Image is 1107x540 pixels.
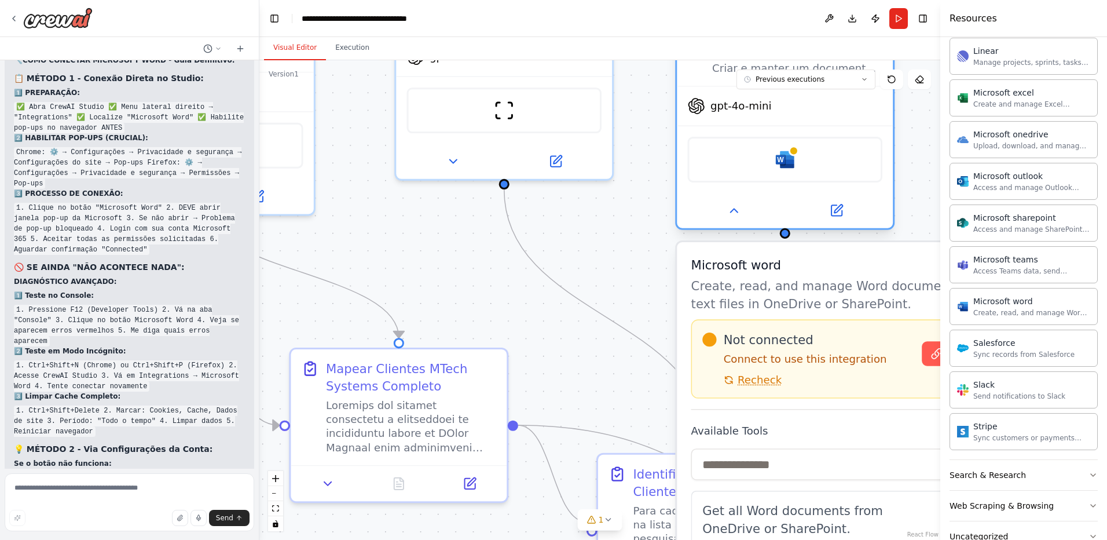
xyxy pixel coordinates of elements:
[950,491,1098,521] button: Web Scraping & Browsing
[14,305,239,346] code: 1. Pressione F12 (Developer Tools) 2. Vá na aba "Console" 3. Clique no botão Microsoft Word 4. Ve...
[973,87,1090,98] div: Microsoft excel
[957,92,969,104] img: Microsoft excel
[430,50,491,64] span: gpt-4o-mini
[204,362,279,434] g: Edge from triggers to a423eea2-8008-40a0-ba79-c1f2f6331227
[724,331,813,348] span: Not connected
[518,417,587,531] g: Edge from a423eea2-8008-40a0-ba79-c1f2f6331227 to 9a3aa85b-0824-4967-ad8f-62f5d43d89ba
[973,421,1090,432] div: Stripe
[775,149,796,170] img: Microsoft word
[957,342,969,354] img: Salesforce
[950,12,997,25] h4: Resources
[973,295,1090,307] div: Microsoft word
[266,10,283,27] button: Hide left sidebar
[190,510,207,526] button: Click to speak your automation idea
[439,473,500,494] button: Open in side panel
[633,465,804,501] div: Identificar Paises dos Clientes
[14,347,126,355] strong: 2️⃣ Teste em Modo Incógnito:
[712,61,882,75] div: Criar e manter um documento organizado com a lista completa de clientes da MTech Systems, registr...
[973,129,1090,140] div: Microsoft onedrive
[973,170,1090,182] div: Microsoft outlook
[691,256,1011,273] h3: Microsoft word
[496,189,715,443] g: Edge from 1c28b255-94dc-4bf3-8fa0-942d7cc23c3a to 9a3aa85b-0824-4967-ad8f-62f5d43d89ba
[14,74,204,83] strong: 📋 MÉTODO 1 - Conexão Direta no Studio:
[957,301,969,312] img: Microsoft word
[787,200,886,221] button: Open in side panel
[973,45,1090,57] div: Linear
[14,134,148,142] strong: 2️⃣ HABILITAR POP-UPS (CRUCIAL):
[506,151,605,172] button: Open in side panel
[691,424,1011,438] label: Available Tools
[973,433,1090,443] div: Sync customers or payments from Stripe
[973,183,1090,192] div: Access and manage Outlook emails, calendar events, and contacts.
[756,75,824,84] span: Previous executions
[973,392,1065,401] div: Send notifications to Slack
[23,56,235,64] strong: COMO CONECTAR MICROSOFT WORD - Guia Definitivo:
[302,13,432,24] nav: breadcrumb
[199,42,226,56] button: Switch to previous chat
[23,8,93,28] img: Logo
[197,207,408,338] g: Edge from e121ed26-c183-437d-8466-2f5357b3ec5a to a423eea2-8008-40a0-ba79-c1f2f6331227
[973,254,1090,265] div: Microsoft teams
[14,89,80,97] strong: 1️⃣ PREPARAÇÃO:
[957,50,969,62] img: Linear
[216,513,233,523] span: Send
[14,392,120,400] strong: 3️⃣ Limpar Cache Completo:
[172,510,188,526] button: Upload files
[950,469,1026,481] div: Search & Research
[362,473,436,494] button: No output available
[957,217,969,229] img: Microsoft sharepoint
[14,262,185,272] strong: 🚫 SE AINDA "NÃO ACONTECE NADA":
[973,350,1075,359] div: Sync records from Salesforce
[231,42,250,56] button: Start a new chat
[14,55,245,65] h2: 🔧
[14,406,237,437] code: 1. Ctrl+Shift+Delete 2. Marcar: Cookies, Cache, Dados de site 3. Período: "Todo o tempo" 4. Limpa...
[675,14,895,233] div: Criar e manter um documento organizado com a lista completa de clientes da MTech Systems, registr...
[973,308,1090,318] div: Create, read, and manage Word documents and text files in OneDrive or SharePoint.
[957,134,969,145] img: Microsoft onedrive
[326,36,379,60] button: Execution
[702,373,782,387] button: Recheck
[264,36,326,60] button: Visual Editor
[957,176,969,187] img: Microsoft outlook
[268,516,283,531] button: toggle interactivity
[973,337,1075,349] div: Salesforce
[268,471,283,486] button: zoom in
[973,212,1090,224] div: Microsoft sharepoint
[494,100,515,121] img: ScrapeWebsiteTool
[14,360,239,392] code: 1. Ctrl+Shift+N (Chrome) ou Ctrl+Shift+P (Firefox) 2. Acesse CrewAI Studio 3. Vá em Integrations ...
[9,510,25,526] button: Improve this prompt
[14,444,212,454] strong: 💡 MÉTODO 2 - Via Configurações da Conta:
[599,514,604,526] span: 1
[973,141,1090,151] div: Upload, download, and manage files and folders in Microsoft OneDrive.
[268,501,283,516] button: fit view
[691,278,1011,313] p: Create, read, and manage Word documents and text files in OneDrive or SharePoint.
[14,102,244,133] code: ✅ Abra CrewAI Studio ✅ Menu lateral direito → "Integrations" ✅ Localize "Microsoft Word" ✅ Habili...
[973,379,1065,391] div: Slack
[14,291,94,300] strong: 1️⃣ Teste no Console:
[957,259,969,271] img: Microsoft teams
[973,225,1090,234] div: Access and manage SharePoint sites, lists, and document libraries.
[702,352,911,366] p: Connect to use this integration
[957,384,969,396] img: Slack
[957,426,969,437] img: Stripe
[289,348,508,503] div: Mapear Clientes MTech Systems CompletoLoremips dol sitamet consectetu a elitseddoei te incididunt...
[209,510,250,526] button: Send
[14,203,235,255] code: 1. Clique no botão "Microsoft Word" 2. DEVE abrir janela pop-up da Microsoft 3. Se não abrir → Pr...
[973,267,1090,276] div: Access Teams data, send messages, create meetings, and manage channels.
[915,10,931,27] button: Hide right sidebar
[950,460,1098,490] button: Search & Research
[702,502,939,538] p: Get all Word documents from OneDrive or SharePoint.
[738,373,782,387] span: Recheck
[268,486,283,501] button: zoom out
[207,186,306,207] button: Open in side panel
[326,360,496,395] div: Mapear Clientes MTech Systems Completo
[14,189,123,198] strong: 3️⃣ PROCESSO DE CONEXÃO:
[14,278,117,286] strong: DIAGNÓSTICO AVANÇADO:
[578,509,622,531] button: 1
[950,500,1054,512] div: Web Scraping & Browsing
[14,147,241,189] code: Chrome: ⚙️ → Configurações → Privacidade e segurança → Configurações do site → Pop-ups Firefox: ⚙...
[269,70,299,79] div: Version 1
[14,459,112,468] strong: Se o botão não funciona:
[268,471,283,531] div: React Flow controls
[973,100,1090,109] div: Create and manage Excel workbooks, worksheets, tables, and charts in OneDrive or SharePoint.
